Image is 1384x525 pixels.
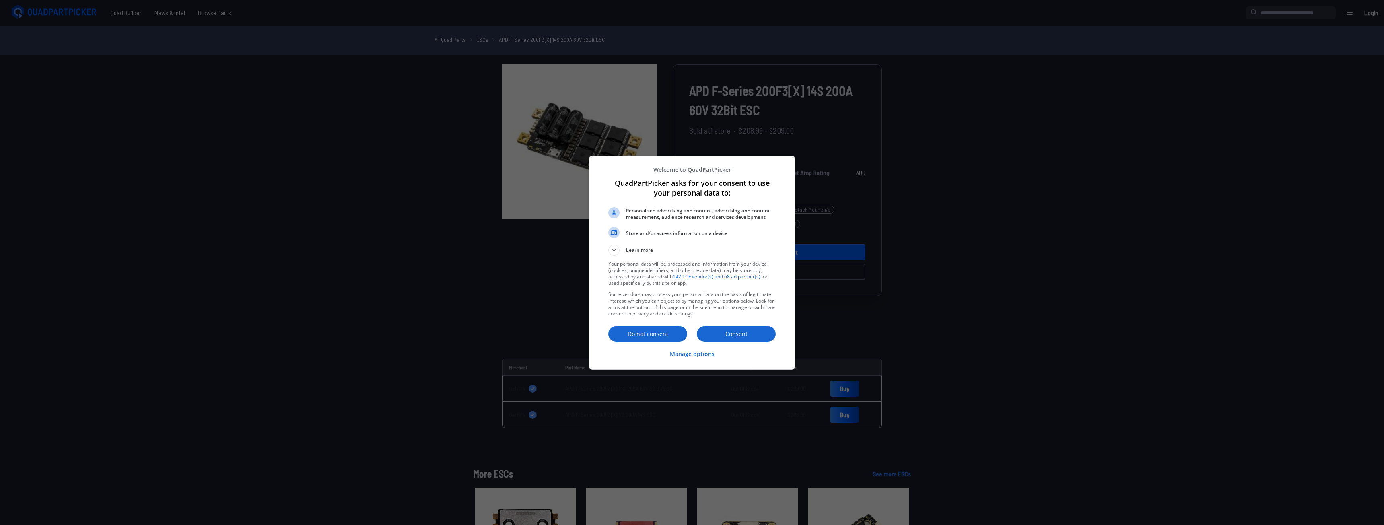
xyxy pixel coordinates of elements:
[673,273,760,280] a: 142 TCF vendor(s) and 68 ad partner(s)
[670,350,715,358] p: Manage options
[626,230,776,237] span: Store and/or access information on a device
[608,326,687,342] button: Do not consent
[608,291,776,317] p: Some vendors may process your personal data on the basis of legitimate interest, which you can ob...
[608,245,776,256] button: Learn more
[589,156,795,370] div: QuadPartPicker asks for your consent to use your personal data to:
[697,330,776,338] p: Consent
[608,166,776,173] p: Welcome to QuadPartPicker
[626,247,653,256] span: Learn more
[608,261,776,286] p: Your personal data will be processed and information from your device (cookies, unique identifier...
[697,326,776,342] button: Consent
[608,330,687,338] p: Do not consent
[670,346,715,363] button: Manage options
[608,178,776,198] h1: QuadPartPicker asks for your consent to use your personal data to:
[626,208,776,220] span: Personalised advertising and content, advertising and content measurement, audience research and ...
